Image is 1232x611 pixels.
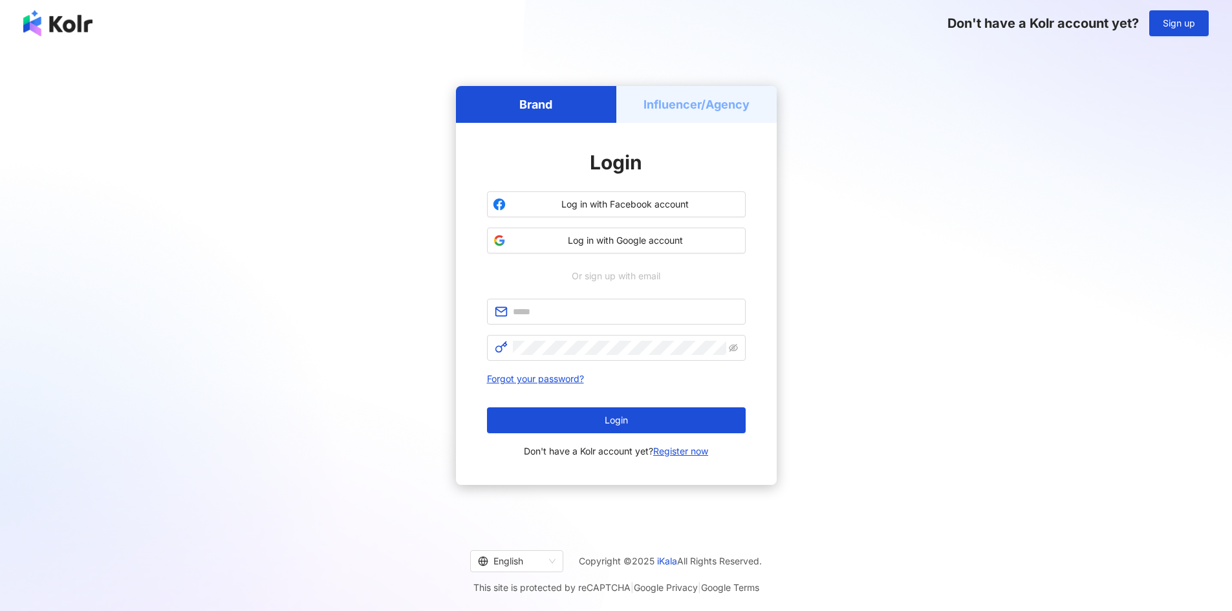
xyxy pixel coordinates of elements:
[487,407,746,433] button: Login
[947,16,1139,31] span: Don't have a Kolr account yet?
[23,10,92,36] img: logo
[487,228,746,253] button: Log in with Google account
[701,582,759,593] a: Google Terms
[653,445,708,456] a: Register now
[634,582,698,593] a: Google Privacy
[511,198,740,211] span: Log in with Facebook account
[729,343,738,352] span: eye-invisible
[473,580,759,595] span: This site is protected by reCAPTCHA
[590,151,642,174] span: Login
[657,555,677,566] a: iKala
[519,96,552,113] h5: Brand
[579,553,762,569] span: Copyright © 2025 All Rights Reserved.
[1149,10,1209,36] button: Sign up
[698,582,701,593] span: |
[487,373,584,384] a: Forgot your password?
[631,582,634,593] span: |
[643,96,750,113] h5: Influencer/Agency
[478,551,544,572] div: English
[524,444,708,459] span: Don't have a Kolr account yet?
[605,415,628,425] span: Login
[511,234,740,247] span: Log in with Google account
[563,269,669,283] span: Or sign up with email
[1163,18,1195,28] span: Sign up
[487,191,746,217] button: Log in with Facebook account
